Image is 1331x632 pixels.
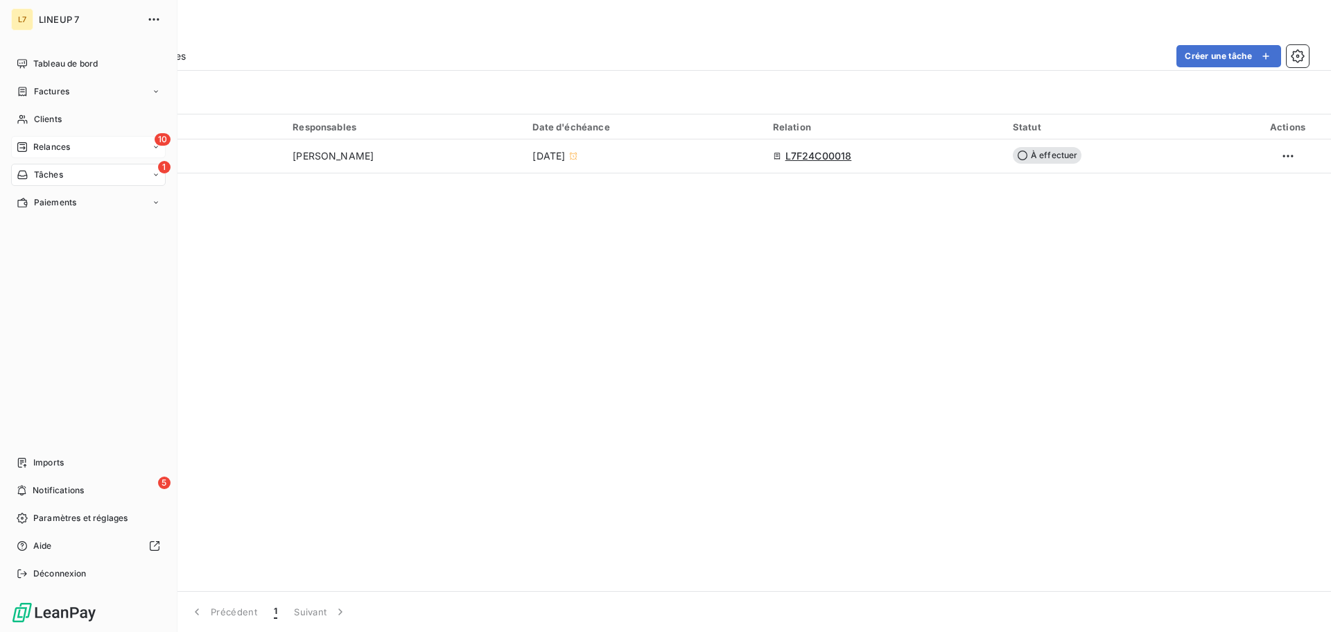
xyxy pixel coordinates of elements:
button: 1 [266,597,286,626]
span: L7F24C00018 [785,149,852,163]
span: [DATE] [532,149,565,163]
span: Tableau de bord [33,58,98,70]
span: LINEUP 7 [39,14,139,25]
button: Créer une tâche [1176,45,1281,67]
span: 5 [158,477,171,489]
span: À effectuer [1013,147,1082,164]
div: L7 [11,8,33,31]
button: Précédent [182,597,266,626]
span: 1 [274,605,277,619]
span: 10 [155,133,171,146]
img: Logo LeanPay [11,601,97,624]
div: Date d'échéance [532,121,756,133]
div: Responsables [293,121,516,133]
span: Notifications [33,484,84,497]
span: Paiements [34,196,76,209]
span: Imports [33,456,64,469]
div: Actions [1253,121,1323,133]
a: Aide [11,535,166,557]
span: Aide [33,540,52,552]
span: Factures [34,85,69,98]
div: Statut [1013,121,1236,133]
span: Paramètres et réglages [33,512,128,524]
span: Tâches [34,169,63,181]
iframe: Intercom live chat [1284,585,1317,618]
span: [PERSON_NAME] [293,149,374,163]
span: Déconnexion [33,567,87,580]
button: Suivant [286,597,356,626]
span: 1 [158,161,171,173]
div: Relation [773,121,996,133]
span: Relances [33,141,70,153]
span: Clients [34,113,62,126]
